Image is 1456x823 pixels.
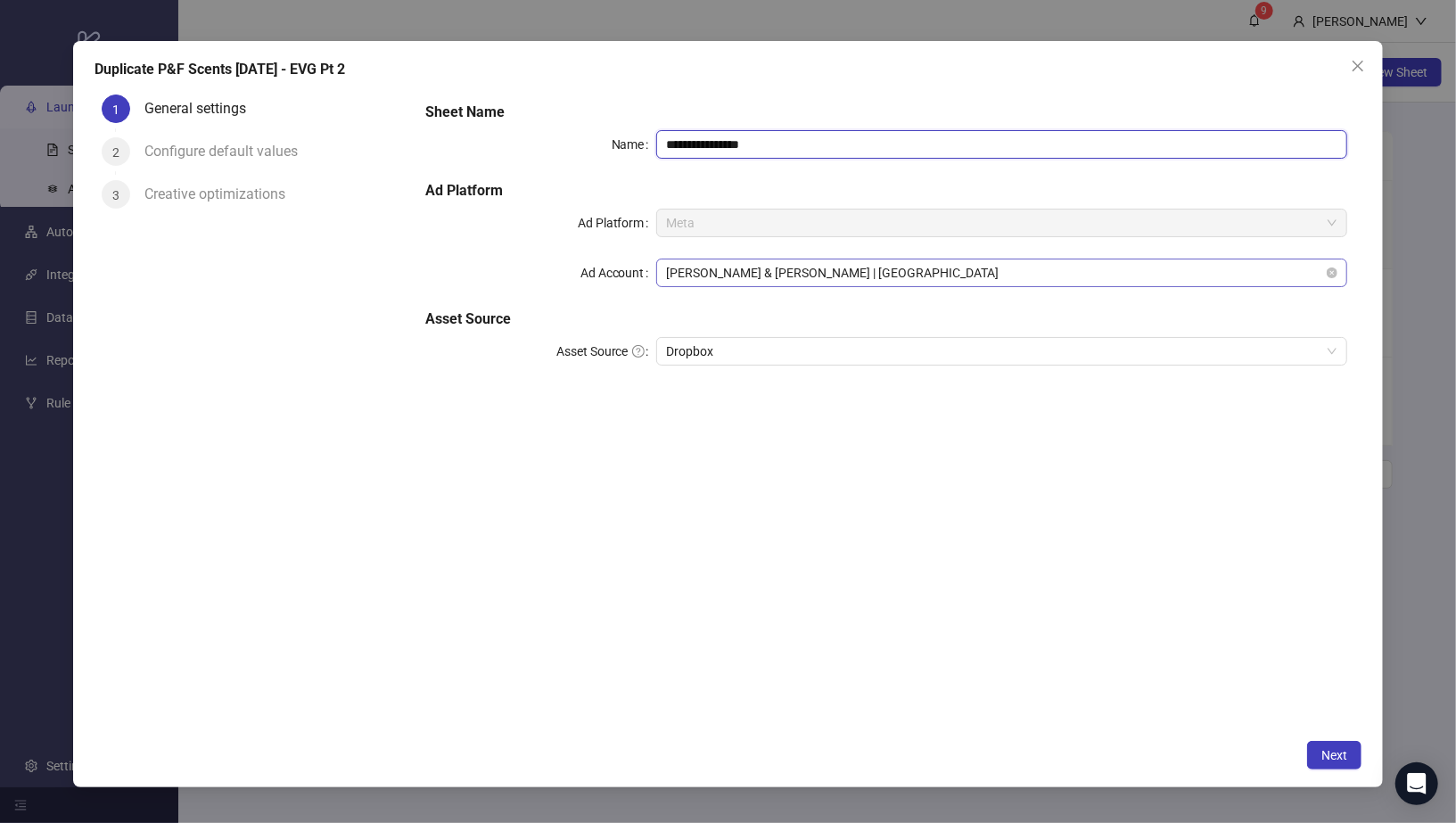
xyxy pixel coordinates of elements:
button: Next [1307,741,1361,770]
div: Duplicate P&F Scents [DATE] - EVG Pt 2 [95,59,1362,80]
input: Name [656,130,1348,159]
span: close-circle [1327,267,1337,278]
h5: Asset Source [425,309,1347,330]
div: Configure default values [144,137,312,166]
label: Ad Platform [578,209,656,237]
span: Next [1321,748,1347,762]
span: close [1351,59,1365,73]
span: 3 [112,188,119,202]
div: Open Intercom Messenger [1395,762,1438,805]
span: Dropbox [667,338,1337,365]
button: Close [1344,52,1372,80]
label: Ad Account [580,259,656,287]
h5: Ad Platform [425,180,1347,202]
span: Meta [667,210,1337,236]
span: 1 [112,103,119,117]
div: Creative optimizations [144,180,300,209]
h5: Sheet Name [425,102,1347,123]
label: Asset Source [556,337,656,366]
label: Name [612,130,656,159]
span: question-circle [632,345,645,358]
span: Purdy & Figg | US [667,259,1337,286]
div: General settings [144,95,260,123]
span: 2 [112,145,119,160]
